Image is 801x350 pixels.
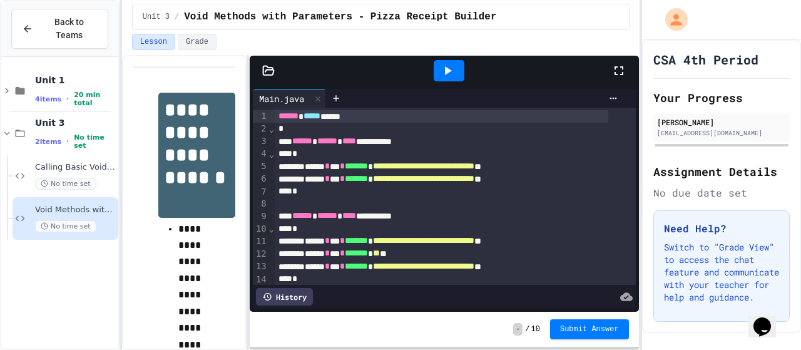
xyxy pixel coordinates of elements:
span: Fold line [268,149,275,159]
span: 20 min total [74,91,116,107]
div: 5 [253,160,268,173]
span: No time set [74,133,116,150]
button: Grade [178,34,217,50]
div: No due date set [653,185,790,200]
span: • [66,136,69,147]
span: 4 items [35,95,61,103]
div: 1 [253,110,268,123]
span: - [513,323,523,336]
span: 10 [531,324,540,334]
div: 10 [253,223,268,235]
div: 4 [253,148,268,160]
button: Lesson [132,34,175,50]
span: Fold line [268,224,275,234]
span: Unit 3 [35,117,116,128]
div: 7 [253,186,268,198]
span: Submit Answer [560,324,619,334]
h3: Need Help? [664,221,779,236]
div: 3 [253,135,268,148]
span: / [525,324,529,334]
p: Switch to "Grade View" to access the chat feature and communicate with your teacher for help and ... [664,241,779,304]
h2: Your Progress [653,89,790,106]
div: Main.java [253,89,326,108]
div: Main.java [253,92,310,105]
span: Void Methods with Parameters - Pizza Receipt Builder [35,205,116,215]
span: No time set [35,178,96,190]
span: • [66,94,69,104]
div: 2 [253,123,268,135]
div: 13 [253,260,268,273]
span: Fold line [268,124,275,134]
button: Submit Answer [550,319,629,339]
div: My Account [652,5,691,34]
div: 8 [253,198,268,210]
span: Unit 3 [143,12,170,22]
div: 9 [253,210,268,223]
span: Void Methods with Parameters - Pizza Receipt Builder [184,9,496,24]
div: [EMAIL_ADDRESS][DOMAIN_NAME] [657,128,786,138]
h1: CSA 4th Period [653,51,758,68]
div: [PERSON_NAME] [657,116,786,128]
button: Back to Teams [11,9,108,49]
iframe: chat widget [748,300,788,337]
span: Calling Basic Void Methods [35,162,116,173]
div: 11 [253,235,268,248]
div: 14 [253,274,268,286]
h2: Assignment Details [653,163,790,180]
span: Back to Teams [41,16,98,42]
span: Unit 1 [35,75,116,86]
span: No time set [35,220,96,232]
div: History [256,288,313,306]
span: 2 items [35,138,61,146]
span: / [175,12,179,22]
div: 12 [253,248,268,260]
div: 6 [253,173,268,185]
